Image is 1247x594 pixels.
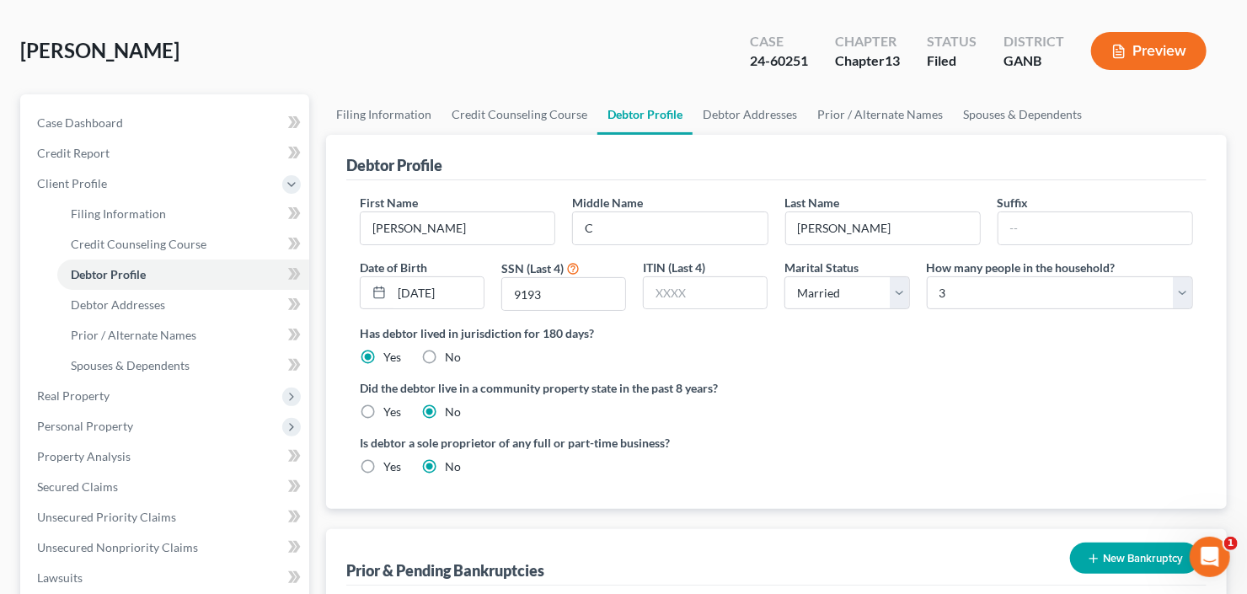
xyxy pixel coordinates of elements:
span: Property Analysis [37,449,131,463]
input: -- [998,212,1192,244]
span: Personal Property [37,419,133,433]
span: Debtor Addresses [71,297,165,312]
a: Filing Information [326,94,442,135]
a: Credit Counseling Course [57,229,309,260]
label: No [445,349,461,366]
span: 13 [885,52,900,68]
a: Unsecured Nonpriority Claims [24,532,309,563]
span: Secured Claims [37,479,118,494]
a: Prior / Alternate Names [57,320,309,351]
a: Lawsuits [24,563,309,593]
label: First Name [360,194,418,211]
span: Debtor Profile [71,267,146,281]
label: Did the debtor live in a community property state in the past 8 years? [360,379,1193,397]
div: Status [927,32,977,51]
span: Filing Information [71,206,166,221]
label: SSN (Last 4) [501,260,564,277]
iframe: Intercom live chat [1190,537,1230,577]
span: Credit Report [37,146,110,160]
label: Has debtor lived in jurisdiction for 180 days? [360,324,1193,342]
div: Case [750,32,808,51]
input: XXXX [644,277,767,309]
span: Unsecured Priority Claims [37,510,176,524]
label: Yes [383,349,401,366]
label: No [445,404,461,420]
span: Spouses & Dependents [71,358,190,372]
a: Spouses & Dependents [953,94,1092,135]
div: Debtor Profile [346,155,442,175]
span: Unsecured Nonpriority Claims [37,540,198,554]
span: Prior / Alternate Names [71,328,196,342]
a: Case Dashboard [24,108,309,138]
input: XXXX [502,278,625,310]
a: Debtor Addresses [693,94,807,135]
label: ITIN (Last 4) [643,259,705,276]
a: Unsecured Priority Claims [24,502,309,532]
a: Filing Information [57,199,309,229]
input: -- [361,212,554,244]
div: Prior & Pending Bankruptcies [346,560,544,581]
label: Date of Birth [360,259,427,276]
a: Property Analysis [24,441,309,472]
label: How many people in the household? [927,259,1116,276]
input: M.I [573,212,767,244]
div: District [1003,32,1064,51]
label: Middle Name [572,194,643,211]
a: Debtor Profile [57,260,309,290]
span: Client Profile [37,176,107,190]
a: Secured Claims [24,472,309,502]
label: Last Name [785,194,840,211]
div: GANB [1003,51,1064,71]
input: -- [786,212,980,244]
a: Debtor Addresses [57,290,309,320]
label: No [445,458,461,475]
span: Real Property [37,388,110,403]
span: Lawsuits [37,570,83,585]
label: Yes [383,458,401,475]
div: 24-60251 [750,51,808,71]
a: Prior / Alternate Names [807,94,953,135]
span: Case Dashboard [37,115,123,130]
button: Preview [1091,32,1207,70]
div: Filed [927,51,977,71]
span: 1 [1224,537,1238,550]
button: New Bankruptcy [1070,543,1200,574]
span: [PERSON_NAME] [20,38,179,62]
label: Is debtor a sole proprietor of any full or part-time business? [360,434,768,452]
div: Chapter [835,51,900,71]
input: MM/DD/YYYY [392,277,484,309]
a: Credit Counseling Course [442,94,597,135]
span: Credit Counseling Course [71,237,206,251]
a: Credit Report [24,138,309,169]
label: Yes [383,404,401,420]
label: Marital Status [784,259,859,276]
label: Suffix [998,194,1029,211]
div: Chapter [835,32,900,51]
a: Spouses & Dependents [57,351,309,381]
a: Debtor Profile [597,94,693,135]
